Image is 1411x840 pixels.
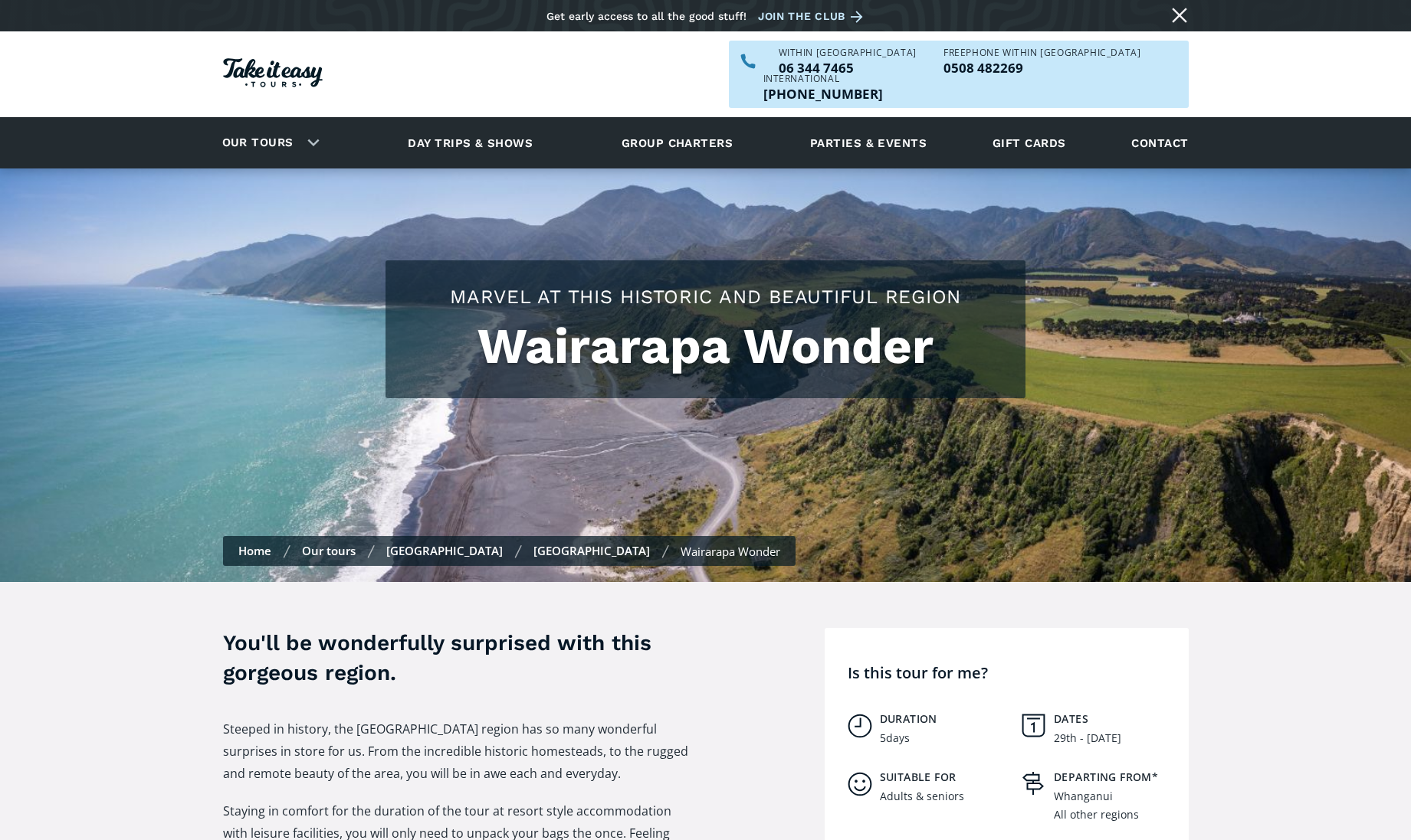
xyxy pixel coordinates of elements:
p: [PHONE_NUMBER] [763,87,883,100]
a: Close message [1167,3,1192,28]
a: Call us freephone within NZ on 0508482269 [943,61,1140,74]
a: Group charters [602,122,752,164]
div: All other regions [1054,809,1139,822]
h5: Dates [1054,712,1181,726]
a: Homepage [223,51,323,99]
img: Take it easy Tours logo [223,58,323,87]
a: Join the club [758,7,868,26]
p: 06 344 7465 [779,61,917,74]
h1: Wairarapa Wonder [401,318,1010,375]
a: Home [238,543,271,558]
div: Adults & seniors [880,790,964,803]
div: days [886,732,910,745]
div: Our tours [204,122,332,164]
a: Day trips & shows [389,122,552,164]
div: 5 [880,732,886,745]
div: Get early access to all the good stuff! [546,10,747,22]
a: Gift cards [985,122,1074,164]
h2: Marvel at this historic and beautiful region [401,283,1010,310]
p: 0508 482269 [943,61,1140,74]
h5: Departing from* [1054,770,1181,784]
a: Contact [1124,122,1196,164]
a: [GEOGRAPHIC_DATA] [386,543,503,558]
nav: Breadcrumbs [223,536,796,566]
div: International [763,74,883,83]
h3: You'll be wonderfully surprised with this gorgeous region. [223,628,698,688]
a: Our tours [211,125,305,161]
div: Freephone WITHIN [GEOGRAPHIC_DATA] [943,48,1140,57]
a: Parties & events [802,122,934,164]
h4: Is this tour for me? [848,662,1181,683]
h5: Suitable for [880,770,1007,784]
div: 29th - [DATE] [1054,732,1121,745]
a: Call us outside of NZ on +6463447465 [763,87,883,100]
a: [GEOGRAPHIC_DATA] [533,543,650,558]
div: Whanganui [1054,790,1113,803]
div: Wairarapa Wonder [681,544,780,559]
p: Steeped in history, the [GEOGRAPHIC_DATA] region has so many wonderful surprises in store for us.... [223,718,698,785]
div: WITHIN [GEOGRAPHIC_DATA] [779,48,917,57]
h5: Duration [880,712,1007,726]
a: Call us within NZ on 063447465 [779,61,917,74]
a: Our tours [302,543,356,558]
